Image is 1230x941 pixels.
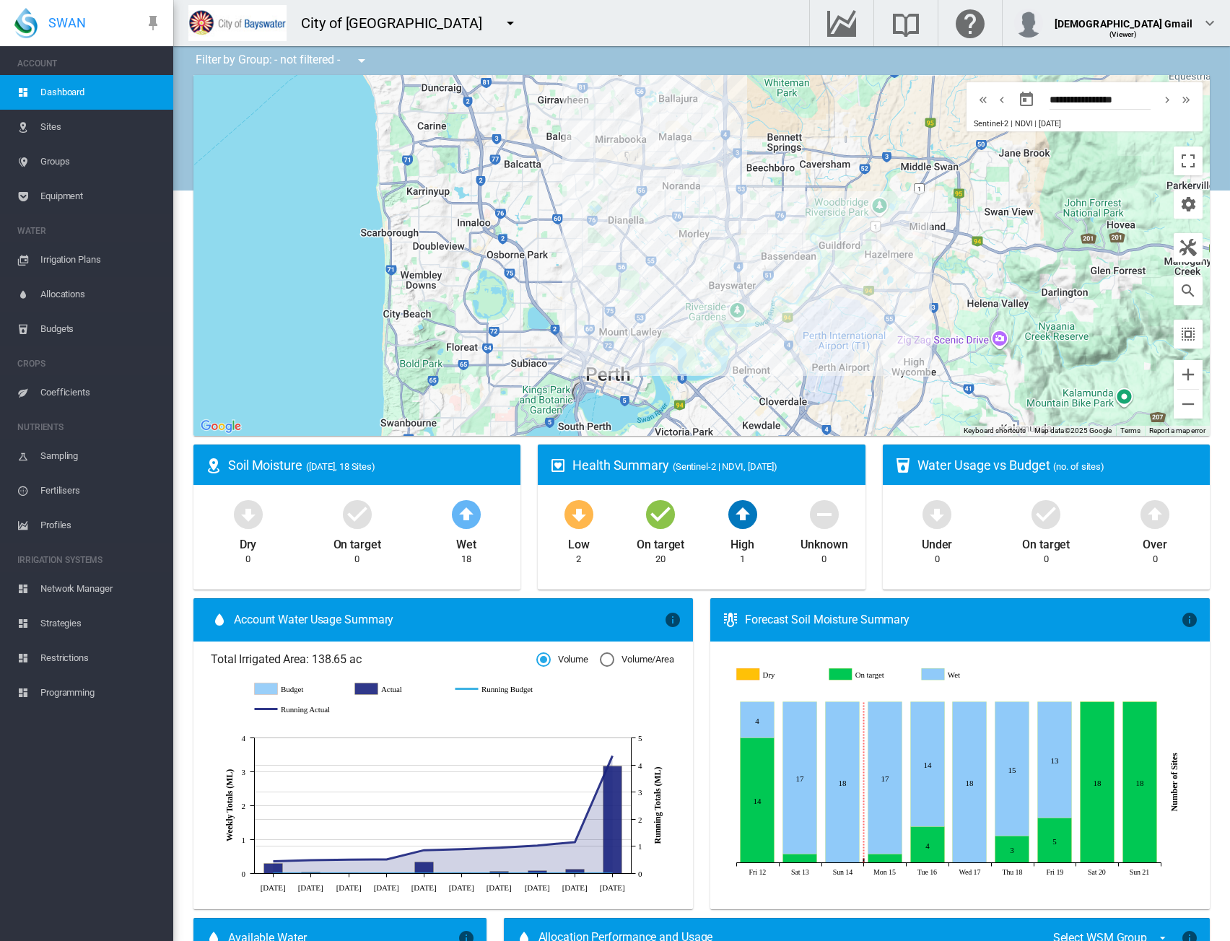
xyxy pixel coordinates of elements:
tspan: Sat 13 [791,868,809,876]
md-icon: icon-magnify [1179,282,1197,299]
button: icon-magnify [1174,276,1203,305]
img: SWAN-Landscape-Logo-Colour-drop.png [14,8,38,38]
md-radio-button: Volume/Area [600,653,674,667]
span: (Viewer) [1109,30,1137,38]
md-icon: icon-select-all [1179,325,1197,343]
div: 0 [821,553,826,566]
div: [DEMOGRAPHIC_DATA] Gmail [1055,11,1192,25]
md-radio-button: Volume [536,653,588,667]
span: Profiles [40,508,162,543]
tspan: Thu 18 [1003,868,1023,876]
tspan: [DATE] [336,883,362,891]
span: | [DATE] [1034,119,1060,128]
g: Actual Sep 14 3.18 [603,766,622,873]
circle: Running Actual Sep 7 1.16 [572,839,577,844]
tspan: Sat 20 [1088,868,1106,876]
md-icon: icon-water [211,611,228,629]
circle: Running Actual Aug 3 0.52 [383,856,389,862]
g: Wet Sep 18, 2025 15 [995,702,1029,836]
tspan: Tue 16 [917,868,937,876]
g: Running Budget [455,683,541,696]
span: (Sentinel-2 | NDVI, [DATE]) [673,461,777,472]
md-icon: icon-heart-box-outline [549,457,567,474]
tspan: 1 [638,842,642,851]
span: Budgets [40,312,162,346]
tspan: [DATE] [600,883,625,891]
tspan: 3 [638,788,642,797]
g: On target [830,668,912,681]
tspan: 2 [638,815,642,824]
tspan: 3 [242,768,246,776]
md-icon: icon-arrow-down-bold-circle [920,496,954,531]
span: Network Manager [40,572,162,606]
span: Strategies [40,606,162,641]
md-icon: icon-chevron-double-right [1178,91,1194,108]
div: Filter by Group: - not filtered - [185,46,380,75]
md-icon: icon-chevron-left [994,91,1010,108]
tspan: Number of Sites [1169,753,1179,811]
g: Wet Sep 19, 2025 13 [1038,702,1072,818]
md-icon: icon-chevron-down [1201,14,1218,32]
g: Wet Sep 12, 2025 4 [741,702,775,738]
button: icon-menu-down [496,9,525,38]
tspan: 4 [638,761,642,770]
tspan: 0 [242,870,246,878]
img: Google [197,417,245,436]
a: Terms [1120,426,1140,434]
div: Forecast Soil Moisture Summary [745,612,1181,628]
md-icon: icon-information [1181,611,1198,629]
tspan: [DATE] [298,883,323,891]
tspan: Running Totals (ML) [653,766,663,844]
div: Water Usage vs Budget [917,456,1198,474]
span: WATER [17,219,162,242]
md-icon: icon-cup-water [894,457,912,474]
button: Zoom out [1174,390,1203,419]
md-icon: icon-map-marker-radius [205,457,222,474]
circle: Running Budget Aug 24 0 [496,870,502,876]
g: Wet Sep 14, 2025 18 [826,702,860,863]
div: 1 [740,553,745,566]
button: icon-chevron-double-left [974,91,993,108]
span: SWAN [48,14,86,32]
span: CROPS [17,352,162,375]
div: On target [637,531,684,553]
button: md-calendar [1012,85,1041,114]
g: On target Sep 16, 2025 4 [911,827,945,863]
g: Wet Sep 15, 2025 17 [868,702,902,854]
md-icon: icon-arrow-up-bold-circle [725,496,760,531]
span: (no. of sites) [1053,461,1104,472]
img: 2Q== [188,5,287,41]
circle: Running Actual Aug 24 0.95 [496,844,502,850]
div: 0 [245,553,250,566]
tspan: [DATE] [562,883,588,891]
circle: Running Budget Jul 27 0 [346,870,352,876]
circle: Running Budget Jul 20 0 [307,870,313,876]
tspan: Weekly Totals (ML) [224,769,235,841]
md-icon: icon-information [664,611,681,629]
tspan: Mon 15 [873,868,896,876]
md-icon: icon-chevron-right [1159,91,1175,108]
md-icon: icon-cog [1179,196,1197,213]
md-icon: icon-checkbox-marked-circle [1029,496,1063,531]
span: Sampling [40,439,162,473]
tspan: [DATE] [525,883,550,891]
circle: Running Budget Aug 31 0 [534,870,540,876]
circle: Running Actual Jul 13 0.45 [270,858,276,864]
span: Allocations [40,277,162,312]
circle: Running Actual Sep 14 4.34 [609,753,615,758]
md-icon: icon-pin [144,14,162,32]
md-icon: icon-minus-circle [807,496,842,531]
span: Account Water Usage Summary [234,612,664,628]
circle: Running Actual Aug 10 0.86 [421,847,427,853]
circle: Running Budget Jul 13 0 [270,870,276,876]
tspan: [DATE] [487,883,512,891]
span: Sites [40,110,162,144]
span: Fertilisers [40,473,162,508]
button: icon-chevron-double-right [1177,91,1195,108]
md-icon: icon-thermometer-lines [722,611,739,629]
tspan: 2 [242,802,245,810]
tspan: 4 [242,734,246,743]
md-icon: icon-menu-down [502,14,519,32]
span: Sentinel-2 | NDVI [974,119,1032,128]
div: 0 [354,553,359,566]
